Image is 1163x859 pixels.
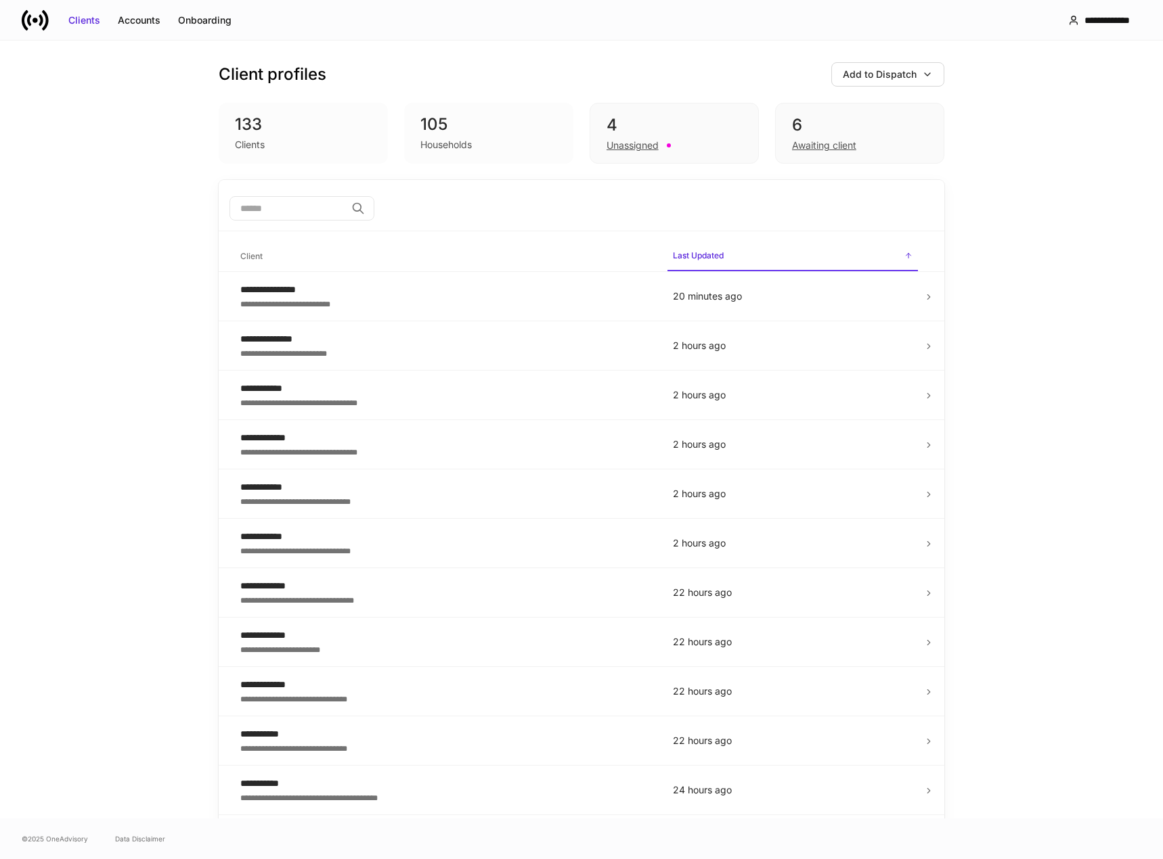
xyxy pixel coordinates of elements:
div: 105 [420,114,557,135]
p: 20 minutes ago [673,289,913,303]
p: 24 hours ago [673,783,913,797]
div: Clients [68,14,100,27]
div: Unassigned [607,139,659,152]
div: Awaiting client [792,139,856,152]
div: Clients [235,138,265,152]
span: © 2025 OneAdvisory [22,833,88,844]
button: Accounts [109,9,169,31]
p: 2 hours ago [673,438,913,451]
p: 22 hours ago [673,586,913,599]
span: Last Updated [667,242,918,271]
div: 4Unassigned [590,103,759,164]
div: 133 [235,114,372,135]
div: 6 [792,114,927,136]
h6: Last Updated [673,249,724,262]
button: Onboarding [169,9,240,31]
button: Add to Dispatch [831,62,944,87]
h6: Client [240,250,263,262]
span: Client [235,243,657,271]
div: 6Awaiting client [775,103,944,164]
p: 22 hours ago [673,635,913,649]
p: 2 hours ago [673,536,913,550]
div: Add to Dispatch [843,68,917,81]
p: 22 hours ago [673,734,913,747]
p: 2 hours ago [673,487,913,501]
a: Data Disclaimer [115,833,165,844]
div: Households [420,138,472,152]
button: Clients [60,9,109,31]
p: 2 hours ago [673,388,913,402]
div: Accounts [118,14,160,27]
p: 22 hours ago [673,684,913,698]
div: 4 [607,114,742,136]
h3: Client profiles [219,64,326,85]
div: Onboarding [178,14,232,27]
p: 2 hours ago [673,339,913,352]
